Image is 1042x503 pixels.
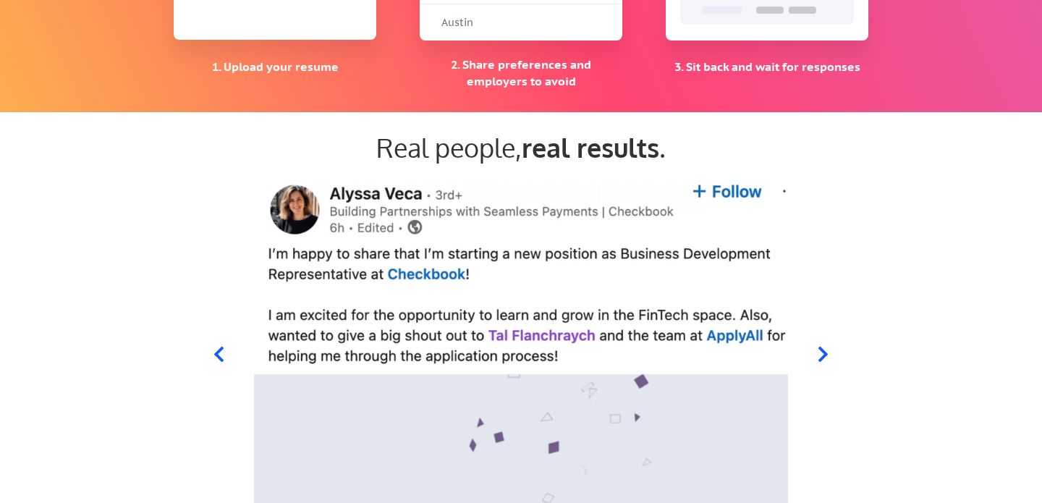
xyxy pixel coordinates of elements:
[522,131,659,164] strong: real results
[420,56,622,89] div: 2. Share preferences and employers to avoid
[441,16,514,30] div: Austin
[174,132,868,163] div: Real people, .
[666,59,868,75] div: 3. Sit back and wait for responses
[174,59,376,75] div: 1. Upload your resume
